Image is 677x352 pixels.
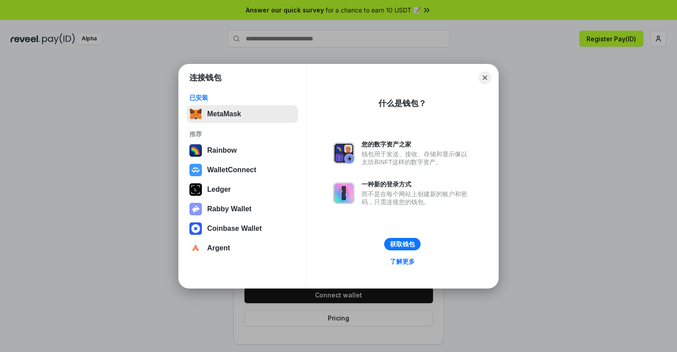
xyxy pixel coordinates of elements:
button: MetaMask [187,105,298,123]
img: svg+xml,%3Csvg%20width%3D%2228%22%20height%3D%2228%22%20viewBox%3D%220%200%2028%2028%22%20fill%3D... [189,164,202,176]
button: Coinbase Wallet [187,220,298,237]
div: Ledger [207,186,231,194]
img: svg+xml,%3Csvg%20width%3D%22120%22%20height%3D%22120%22%20viewBox%3D%220%200%20120%20120%22%20fil... [189,144,202,157]
div: 推荐 [189,130,295,138]
button: Rainbow [187,142,298,159]
div: 一种新的登录方式 [362,180,472,188]
div: 获取钱包 [390,240,415,248]
img: svg+xml,%3Csvg%20width%3D%2228%22%20height%3D%2228%22%20viewBox%3D%220%200%2028%2028%22%20fill%3D... [189,222,202,235]
div: 已安装 [189,94,295,102]
button: 获取钱包 [384,238,421,250]
button: Close [479,71,491,84]
div: Argent [207,244,230,252]
img: svg+xml,%3Csvg%20xmlns%3D%22http%3A%2F%2Fwww.w3.org%2F2000%2Fsvg%22%20fill%3D%22none%22%20viewBox... [333,142,354,164]
button: Ledger [187,181,298,198]
img: svg+xml,%3Csvg%20xmlns%3D%22http%3A%2F%2Fwww.w3.org%2F2000%2Fsvg%22%20width%3D%2228%22%20height%3... [189,183,202,196]
div: 什么是钱包？ [378,98,426,109]
img: svg+xml,%3Csvg%20width%3D%2228%22%20height%3D%2228%22%20viewBox%3D%220%200%2028%2028%22%20fill%3D... [189,242,202,254]
div: Coinbase Wallet [207,225,262,233]
div: 钱包用于发送、接收、存储和显示像以太坊和NFT这样的数字资产。 [362,150,472,166]
div: WalletConnect [207,166,256,174]
div: Rainbow [207,146,237,154]
a: 了解更多 [385,256,420,267]
img: svg+xml,%3Csvg%20fill%3D%22none%22%20height%3D%2233%22%20viewBox%3D%220%200%2035%2033%22%20width%... [189,108,202,120]
button: Rabby Wallet [187,200,298,218]
img: svg+xml,%3Csvg%20xmlns%3D%22http%3A%2F%2Fwww.w3.org%2F2000%2Fsvg%22%20fill%3D%22none%22%20viewBox... [333,182,354,204]
h1: 连接钱包 [189,72,221,83]
button: Argent [187,239,298,257]
div: 您的数字资产之家 [362,140,472,148]
img: svg+xml,%3Csvg%20xmlns%3D%22http%3A%2F%2Fwww.w3.org%2F2000%2Fsvg%22%20fill%3D%22none%22%20viewBox... [189,203,202,215]
div: MetaMask [207,110,241,118]
button: WalletConnect [187,161,298,179]
div: Rabby Wallet [207,205,252,213]
div: 而不是在每个网站上创建新的账户和密码，只需连接您的钱包。 [362,190,472,206]
div: 了解更多 [390,257,415,265]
